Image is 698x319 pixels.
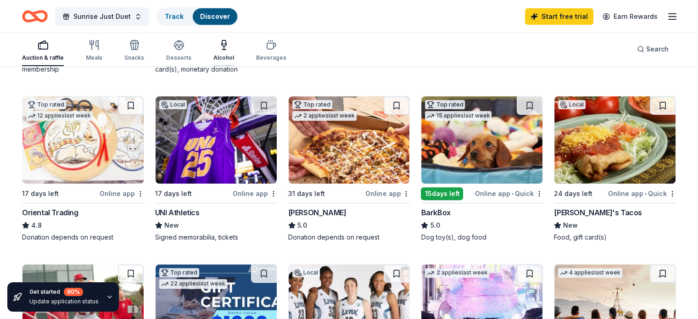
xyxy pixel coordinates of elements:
div: Auction & raffle [22,54,64,62]
div: Update application status [29,298,99,305]
div: BarkBox [421,207,450,218]
a: Start free trial [525,8,593,25]
button: Beverages [256,36,286,66]
span: New [563,220,578,231]
div: Meals [86,54,102,62]
button: Search [630,40,676,58]
span: • [645,190,647,197]
div: Desserts [166,54,191,62]
div: UNI Athletics [155,207,200,218]
div: Top rated [159,268,199,277]
div: [PERSON_NAME] [288,207,346,218]
button: Meals [86,36,102,66]
div: Oriental Trading [22,207,78,218]
img: Image for Oriental Trading [22,96,144,184]
span: New [164,220,179,231]
div: Beverages [256,54,286,62]
img: Image for UNI Athletics [156,96,277,184]
button: Alcohol [213,36,234,66]
div: Online app Quick [608,188,676,199]
div: 2 applies last week [292,111,357,121]
div: 22 applies last week [159,279,227,289]
div: Local [558,100,586,109]
div: Get started [29,288,99,296]
a: Earn Rewards [597,8,663,25]
div: 2 applies last week [425,268,489,278]
img: Image for Rudy's Tacos [554,96,676,184]
span: 5.0 [297,220,307,231]
div: 17 days left [155,188,192,199]
div: Local [292,268,320,277]
a: Image for UNI AthleticsLocal17 days leftOnline appUNI AthleticsNewSigned memorabilia, tickets [155,96,277,242]
div: 80 % [64,288,83,296]
div: 15 applies last week [425,111,491,121]
div: Online app [365,188,410,199]
button: Auction & raffle [22,36,64,66]
div: Online app Quick [475,188,543,199]
a: Image for Rudy's TacosLocal24 days leftOnline app•Quick[PERSON_NAME]'s TacosNewFood, gift card(s) [554,96,676,242]
a: Home [22,6,48,27]
img: Image for Casey's [289,96,410,184]
button: TrackDiscover [156,7,238,26]
div: Local [159,100,187,109]
span: Search [646,44,669,55]
div: Signed memorabilia, tickets [155,233,277,242]
div: [PERSON_NAME]'s Tacos [554,207,642,218]
div: 17 days left [22,188,59,199]
div: Alcohol [213,54,234,62]
div: Online app [233,188,277,199]
a: Image for Oriental TradingTop rated12 applieslast week17 days leftOnline appOriental Trading4.8Do... [22,96,144,242]
div: 24 days left [554,188,592,199]
a: Image for Casey'sTop rated2 applieslast week31 days leftOnline app[PERSON_NAME]5.0Donation depend... [288,96,410,242]
div: Donation depends on request [288,233,410,242]
div: Top rated [292,100,332,109]
div: 15 days left [421,187,463,200]
div: Top rated [26,100,66,109]
img: Image for BarkBox [421,96,542,184]
span: • [512,190,514,197]
div: Food, gift card(s) [554,233,676,242]
a: Track [165,12,184,20]
span: Sunrise Just Duet [73,11,131,22]
div: 31 days left [288,188,325,199]
span: 5.0 [430,220,440,231]
button: Desserts [166,36,191,66]
span: 4.8 [31,220,42,231]
div: Dog toy(s), dog food [421,233,543,242]
a: Discover [200,12,230,20]
button: Sunrise Just Duet [55,7,149,26]
div: 12 applies last week [26,111,93,121]
a: Image for BarkBoxTop rated15 applieslast week15days leftOnline app•QuickBarkBox5.0Dog toy(s), dog... [421,96,543,242]
div: 4 applies last week [558,268,622,278]
div: Top rated [425,100,465,109]
button: Snacks [124,36,144,66]
div: Online app [100,188,144,199]
div: Snacks [124,54,144,62]
div: Donation depends on request [22,233,144,242]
